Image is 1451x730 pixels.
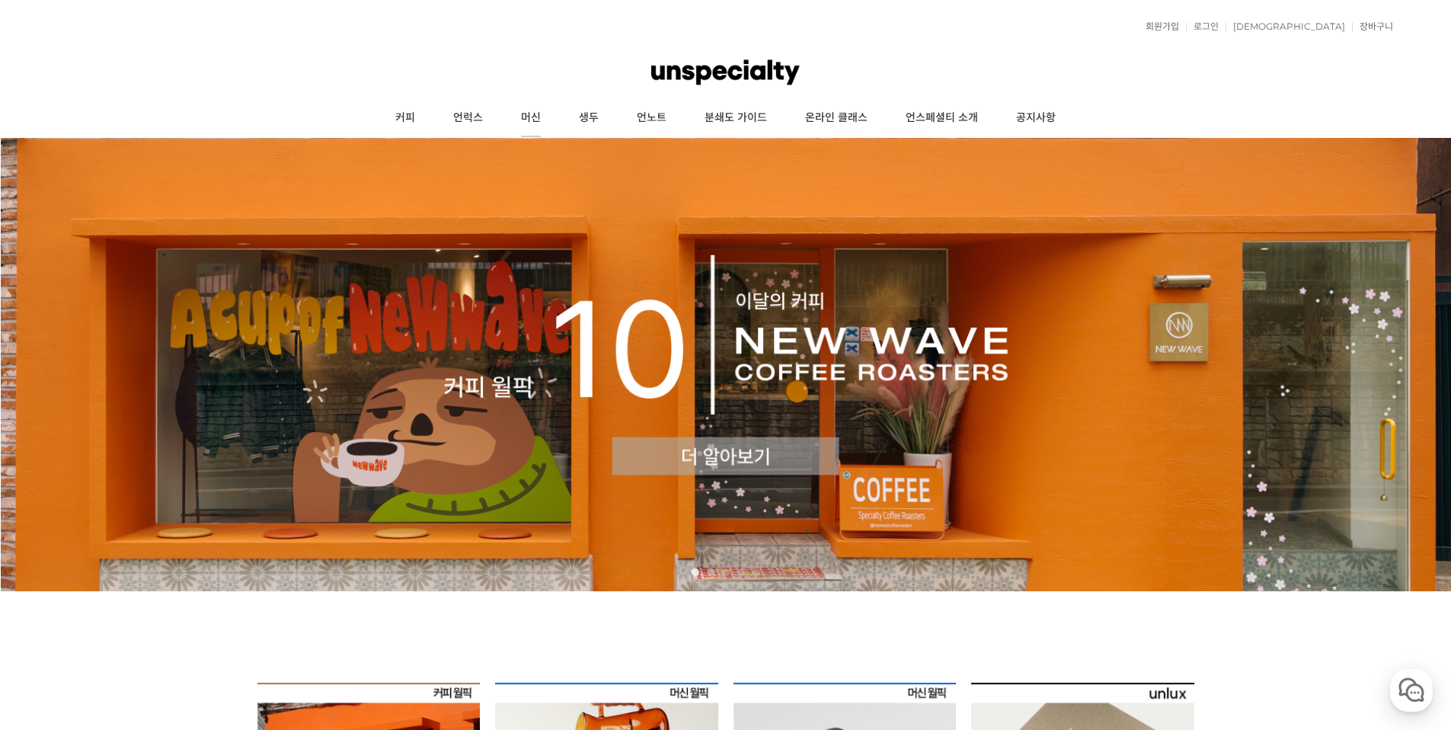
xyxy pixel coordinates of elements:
[235,506,254,518] span: 설정
[101,483,197,521] a: 대화
[618,99,686,137] a: 언노트
[686,99,786,137] a: 분쇄도 가이드
[48,506,57,518] span: 홈
[139,507,158,519] span: 대화
[651,50,799,95] img: 언스페셜티 몰
[887,99,997,137] a: 언스페셜티 소개
[1352,22,1393,31] a: 장바구니
[1138,22,1179,31] a: 회원가입
[722,568,730,576] a: 3
[997,99,1075,137] a: 공지사항
[753,568,760,576] a: 5
[1186,22,1219,31] a: 로그인
[376,99,434,137] a: 커피
[1226,22,1345,31] a: [DEMOGRAPHIC_DATA]
[434,99,502,137] a: 언럭스
[560,99,618,137] a: 생두
[5,483,101,521] a: 홈
[786,99,887,137] a: 온라인 클래스
[692,568,699,576] a: 1
[502,99,560,137] a: 머신
[197,483,292,521] a: 설정
[707,568,714,576] a: 2
[737,568,745,576] a: 4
